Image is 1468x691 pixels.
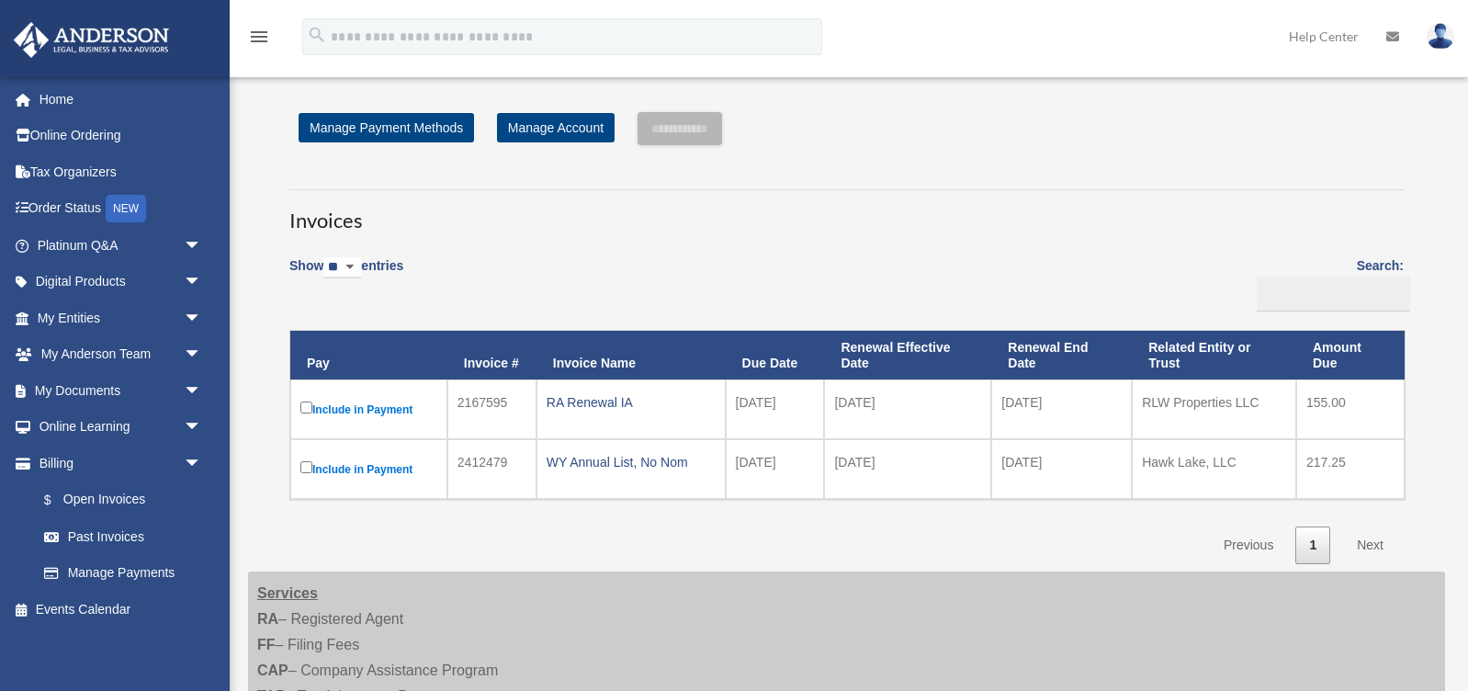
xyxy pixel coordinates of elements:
div: WY Annual List, No Nom [547,449,716,475]
td: [DATE] [991,439,1132,499]
h3: Invoices [289,189,1404,235]
a: Online Ordering [13,118,230,154]
span: arrow_drop_down [184,300,220,337]
a: Manage Account [497,113,615,142]
input: Search: [1257,277,1410,312]
div: RA Renewal IA [547,390,716,415]
th: Renewal End Date: activate to sort column ascending [991,331,1132,380]
th: Invoice #: activate to sort column ascending [447,331,536,380]
th: Related Entity or Trust: activate to sort column ascending [1132,331,1296,380]
span: arrow_drop_down [184,409,220,447]
a: Past Invoices [26,518,220,555]
a: Next [1343,527,1397,564]
a: My Anderson Teamarrow_drop_down [13,336,230,373]
span: arrow_drop_down [184,336,220,374]
label: Include in Payment [300,398,437,421]
a: Events Calendar [13,591,230,628]
th: Amount Due: activate to sort column ascending [1296,331,1405,380]
img: User Pic [1427,23,1454,50]
strong: CAP [257,663,288,678]
i: search [307,25,327,45]
strong: Services [257,585,318,601]
td: 2412479 [447,439,536,499]
th: Pay: activate to sort column descending [290,331,447,380]
a: Previous [1210,527,1287,564]
input: Include in Payment [300,461,312,473]
a: Billingarrow_drop_down [13,445,220,481]
a: Online Learningarrow_drop_down [13,409,230,446]
a: Home [13,81,230,118]
strong: FF [257,637,276,652]
td: 155.00 [1296,379,1405,439]
td: 217.25 [1296,439,1405,499]
strong: RA [257,611,278,627]
th: Due Date: activate to sort column ascending [726,331,825,380]
td: RLW Properties LLC [1132,379,1296,439]
a: Platinum Q&Aarrow_drop_down [13,227,230,264]
a: Digital Productsarrow_drop_down [13,264,230,300]
a: Manage Payment Methods [299,113,474,142]
label: Include in Payment [300,458,437,481]
div: NEW [106,195,146,222]
span: arrow_drop_down [184,372,220,410]
th: Invoice Name: activate to sort column ascending [536,331,726,380]
span: $ [54,489,63,512]
a: My Documentsarrow_drop_down [13,372,230,409]
td: Hawk Lake, LLC [1132,439,1296,499]
a: Tax Organizers [13,153,230,190]
td: [DATE] [991,379,1132,439]
input: Include in Payment [300,402,312,413]
a: $Open Invoices [26,481,211,519]
a: My Entitiesarrow_drop_down [13,300,230,336]
span: arrow_drop_down [184,445,220,482]
a: 1 [1295,527,1330,564]
a: Order StatusNEW [13,190,230,228]
select: Showentries [323,257,361,278]
td: [DATE] [726,379,825,439]
span: arrow_drop_down [184,227,220,265]
th: Renewal Effective Date: activate to sort column ascending [824,331,991,380]
img: Anderson Advisors Platinum Portal [8,22,175,58]
label: Show entries [289,255,403,297]
a: menu [248,32,270,48]
td: 2167595 [447,379,536,439]
td: [DATE] [824,379,991,439]
label: Search: [1250,255,1404,312]
td: [DATE] [824,439,991,499]
td: [DATE] [726,439,825,499]
i: menu [248,26,270,48]
span: arrow_drop_down [184,264,220,301]
a: Manage Payments [26,555,220,592]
